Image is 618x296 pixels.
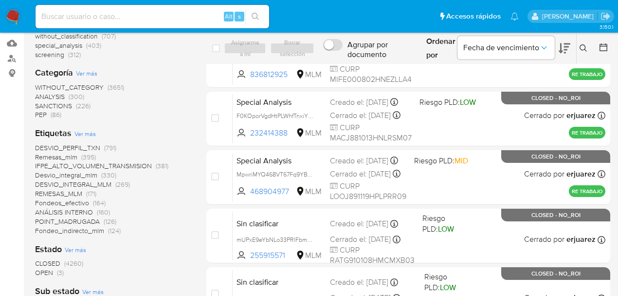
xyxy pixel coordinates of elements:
[446,11,501,21] span: Accesos rápidos
[600,23,613,31] span: 3.150.1
[600,11,611,21] a: Salir
[238,12,241,21] span: s
[36,10,269,23] input: Buscar usuario o caso...
[542,12,597,21] p: erika.juarez@mercadolibre.com.mx
[245,10,265,23] button: search-icon
[225,12,233,21] span: Alt
[510,12,519,20] a: Notificaciones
